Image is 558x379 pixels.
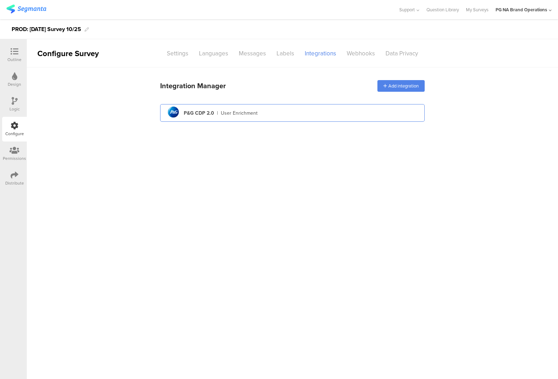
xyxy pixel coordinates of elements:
div: Outline [7,56,22,63]
div: | [217,109,218,117]
div: PROD: [DATE] Survey 10/25 [12,24,81,35]
div: PG NA Brand Operations [496,6,547,13]
span: Support [399,6,415,13]
div: P&G CDP 2.0 [184,109,214,117]
div: Integration Manager [160,80,226,91]
div: Add integration [377,80,425,92]
div: Design [8,81,21,88]
div: Configure [5,131,24,137]
div: Labels [271,47,299,60]
div: Data Privacy [380,47,423,60]
div: Messages [233,47,271,60]
div: Distribute [5,180,24,186]
div: Configure Survey [27,48,108,59]
div: Logic [10,106,20,112]
div: Languages [194,47,233,60]
img: segmanta logo [6,5,46,13]
div: User Enrichment [221,109,257,117]
div: Permissions [3,155,26,162]
div: Webhooks [341,47,380,60]
div: Integrations [299,47,341,60]
div: Settings [162,47,194,60]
